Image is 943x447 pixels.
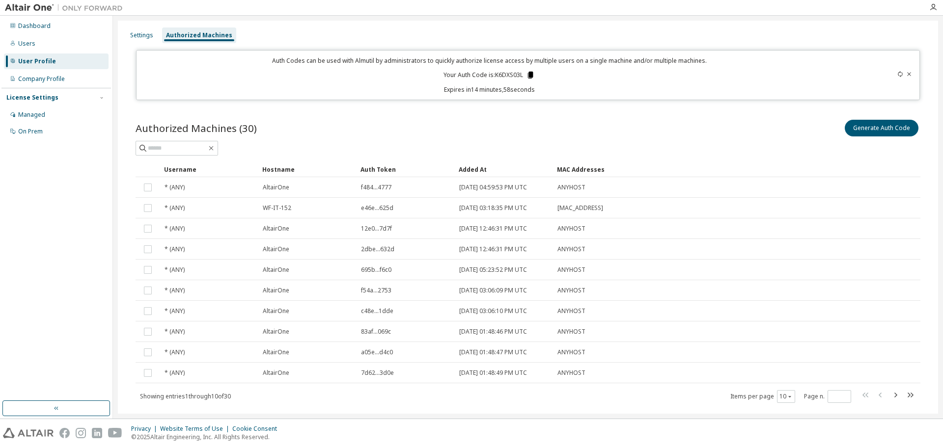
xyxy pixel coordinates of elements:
[18,75,65,83] div: Company Profile
[165,369,185,377] span: * (ANY)
[459,328,527,336] span: [DATE] 01:48:46 PM UTC
[444,71,535,79] p: Your Auth Code is: K6DXS03L
[263,328,289,336] span: AltairOne
[361,266,391,274] span: 695b...f6c0
[18,22,51,30] div: Dashboard
[263,369,289,377] span: AltairOne
[232,425,283,433] div: Cookie Consent
[165,307,185,315] span: * (ANY)
[5,3,128,13] img: Altair One
[165,287,185,294] span: * (ANY)
[361,245,394,253] span: 2dbe...632d
[557,287,585,294] span: ANYHOST
[131,425,160,433] div: Privacy
[459,204,527,212] span: [DATE] 03:18:35 PM UTC
[459,307,527,315] span: [DATE] 03:06:10 PM UTC
[459,348,527,356] span: [DATE] 01:48:47 PM UTC
[557,266,585,274] span: ANYHOST
[557,161,815,177] div: MAC Addresses
[165,184,185,191] span: * (ANY)
[18,111,45,119] div: Managed
[136,121,257,135] span: Authorized Machines (30)
[459,266,527,274] span: [DATE] 05:23:52 PM UTC
[804,390,851,403] span: Page n.
[165,328,185,336] span: * (ANY)
[263,266,289,274] span: AltairOne
[557,307,585,315] span: ANYHOST
[361,307,393,315] span: c48e...1dde
[263,184,289,191] span: AltairOne
[164,161,254,177] div: Username
[76,428,86,438] img: instagram.svg
[557,328,585,336] span: ANYHOST
[18,57,56,65] div: User Profile
[263,287,289,294] span: AltairOne
[459,161,549,177] div: Added At
[845,120,918,136] button: Generate Auth Code
[557,245,585,253] span: ANYHOST
[130,31,153,39] div: Settings
[263,348,289,356] span: AltairOne
[142,85,837,94] p: Expires in 14 minutes, 58 seconds
[779,393,793,400] button: 10
[59,428,70,438] img: facebook.svg
[140,392,231,400] span: Showing entries 1 through 10 of 30
[361,161,451,177] div: Auth Token
[3,428,54,438] img: altair_logo.svg
[459,287,527,294] span: [DATE] 03:06:09 PM UTC
[361,184,391,191] span: f484...4777
[361,369,394,377] span: 7d62...3d0e
[361,225,392,233] span: 12e0...7d7f
[557,225,585,233] span: ANYHOST
[108,428,122,438] img: youtube.svg
[361,328,391,336] span: 83af...069c
[165,225,185,233] span: * (ANY)
[131,433,283,441] p: © 2025 Altair Engineering, Inc. All Rights Reserved.
[263,204,291,212] span: WF-IT-152
[263,307,289,315] span: AltairOne
[18,40,35,48] div: Users
[263,245,289,253] span: AltairOne
[6,94,58,102] div: License Settings
[165,245,185,253] span: * (ANY)
[557,348,585,356] span: ANYHOST
[459,184,527,191] span: [DATE] 04:59:53 PM UTC
[361,287,391,294] span: f54a...2753
[557,204,603,212] span: [MAC_ADDRESS]
[165,204,185,212] span: * (ANY)
[459,245,527,253] span: [DATE] 12:46:31 PM UTC
[361,348,393,356] span: a05e...d4c0
[262,161,353,177] div: Hostname
[142,56,837,65] p: Auth Codes can be used with Almutil by administrators to quickly authorize license access by mult...
[166,31,232,39] div: Authorized Machines
[160,425,232,433] div: Website Terms of Use
[730,390,795,403] span: Items per page
[92,428,102,438] img: linkedin.svg
[459,225,527,233] span: [DATE] 12:46:31 PM UTC
[557,369,585,377] span: ANYHOST
[361,204,393,212] span: e46e...625d
[165,348,185,356] span: * (ANY)
[459,369,527,377] span: [DATE] 01:48:49 PM UTC
[557,184,585,191] span: ANYHOST
[165,266,185,274] span: * (ANY)
[18,128,43,135] div: On Prem
[263,225,289,233] span: AltairOne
